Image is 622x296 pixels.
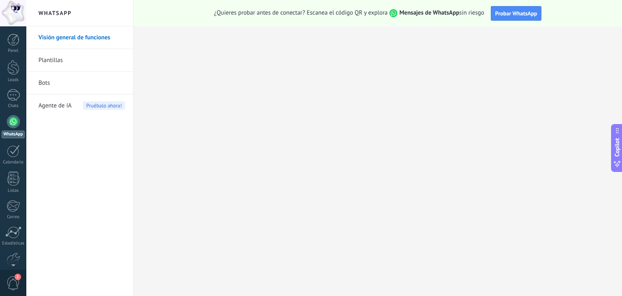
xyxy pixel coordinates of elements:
[38,94,125,117] a: Agente de IAPruébalo ahora!
[15,274,21,280] span: 1
[2,131,25,138] div: WhatsApp
[214,9,484,17] span: ¿Quieres probar antes de conectar? Escanea el código QR y explora sin riesgo
[83,101,125,110] span: Pruébalo ahora!
[399,9,459,17] strong: Mensajes de WhatsApp
[2,160,25,165] div: Calendario
[2,77,25,83] div: Leads
[2,188,25,193] div: Listas
[495,10,537,17] span: Probar WhatsApp
[38,94,72,117] span: Agente de IA
[26,26,133,49] li: Visión general de funciones
[38,49,125,72] a: Plantillas
[26,94,133,117] li: Agente de IA
[2,214,25,220] div: Correo
[2,48,25,54] div: Panel
[613,138,621,157] span: Copilot
[2,103,25,109] div: Chats
[26,72,133,94] li: Bots
[38,26,125,49] a: Visión general de funciones
[26,49,133,72] li: Plantillas
[2,241,25,246] div: Estadísticas
[491,6,542,21] button: Probar WhatsApp
[38,72,125,94] a: Bots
